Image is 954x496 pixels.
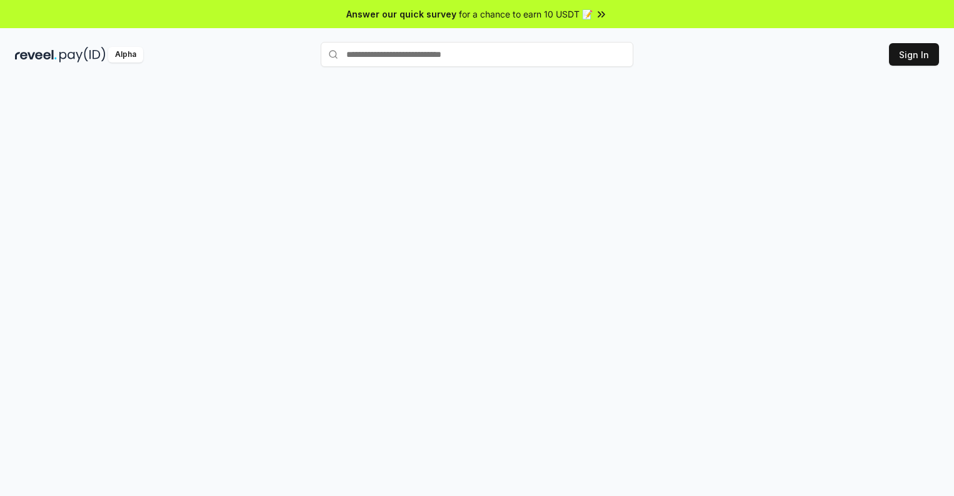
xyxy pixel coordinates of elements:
[15,47,57,63] img: reveel_dark
[889,43,939,66] button: Sign In
[108,47,143,63] div: Alpha
[346,8,456,21] span: Answer our quick survey
[59,47,106,63] img: pay_id
[459,8,593,21] span: for a chance to earn 10 USDT 📝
